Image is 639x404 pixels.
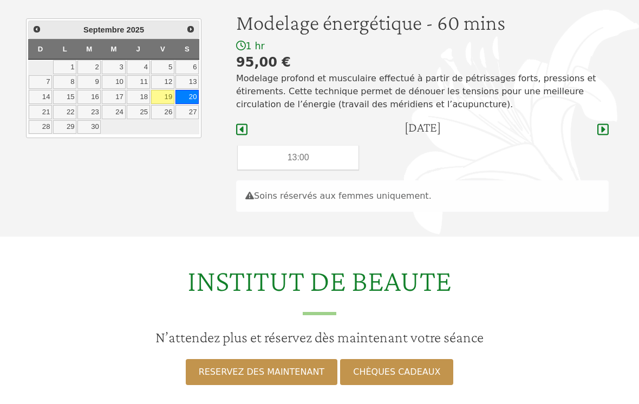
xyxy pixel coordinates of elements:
a: 8 [53,75,76,89]
a: 19 [151,90,174,104]
a: 5 [151,60,174,74]
span: Septembre [83,25,125,34]
a: CHÈQUES CADEAUX [340,359,453,385]
a: 28 [29,120,52,134]
a: 16 [77,90,101,104]
a: 17 [102,90,125,104]
a: 13 [175,75,199,89]
a: 21 [29,105,52,119]
a: 26 [151,105,174,119]
div: Soins réservés aux femmes uniquement. [236,180,609,212]
h2: INSTITUT DE BEAUTE [6,263,633,315]
span: Lundi [63,45,67,53]
a: 25 [127,105,150,119]
a: 24 [102,105,125,119]
a: 1 [53,60,76,74]
a: 7 [29,75,52,89]
span: Mardi [86,45,92,53]
span: Précédent [32,25,41,34]
p: Modelage profond et musculaire effectué à partir de pétrissages forts, pressions et étirements. C... [236,72,609,111]
a: Précédent [30,22,44,36]
a: 2 [77,60,101,74]
a: 30 [77,120,101,134]
span: Jeudi [136,45,140,53]
a: 22 [53,105,76,119]
span: Dimanche [38,45,43,53]
a: 3 [102,60,125,74]
h1: Modelage énergétique - 60 mins [236,10,609,36]
h3: N’attendez plus et réservez dès maintenant votre séance [6,328,633,346]
a: Suivant [184,22,198,36]
a: 6 [175,60,199,74]
div: 95,00 € [236,53,609,72]
div: 13:00 [238,146,358,170]
span: Suivant [186,25,195,34]
a: 18 [127,90,150,104]
span: Mercredi [110,45,116,53]
a: 29 [53,120,76,134]
a: 11 [127,75,150,89]
span: Samedi [185,45,190,53]
a: 15 [53,90,76,104]
a: RESERVEZ DES MAINTENANT [186,359,337,385]
a: 12 [151,75,174,89]
a: 10 [102,75,125,89]
a: 4 [127,60,150,74]
a: 14 [29,90,52,104]
a: 27 [175,105,199,119]
h4: [DATE] [405,120,441,135]
div: 1 hr [236,40,609,53]
a: 20 [175,90,199,104]
a: 9 [77,75,101,89]
span: 2025 [127,25,145,34]
a: 23 [77,105,101,119]
span: Vendredi [160,45,165,53]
